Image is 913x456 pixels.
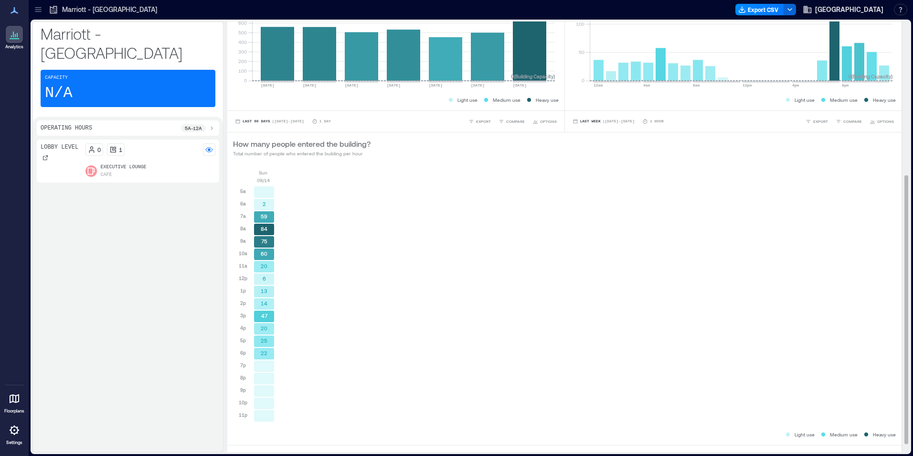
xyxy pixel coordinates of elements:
text: [DATE] [303,83,317,87]
p: Analytics [5,44,23,50]
text: 59 [261,213,267,219]
p: Lobby Level [41,143,78,151]
p: How many people entered the building? [233,138,371,150]
tspan: 100 [238,68,247,74]
p: 11p [239,411,247,419]
p: Medium use [830,96,858,104]
tspan: 0 [581,77,584,83]
p: Light use [457,96,478,104]
button: COMPARE [834,117,864,126]
button: Last Week |[DATE]-[DATE] [571,117,637,126]
text: [DATE] [261,83,275,87]
p: 12p [239,274,247,282]
tspan: 200 [238,58,247,64]
button: COMPARE [497,117,527,126]
text: [DATE] [345,83,359,87]
button: Last 90 Days |[DATE]-[DATE] [233,117,306,126]
text: 20 [261,263,267,269]
p: 5a - 12a [185,124,202,132]
p: Marriott - [GEOGRAPHIC_DATA] [62,5,157,14]
text: 22 [261,350,267,356]
text: 60 [261,250,267,257]
span: [GEOGRAPHIC_DATA] [815,5,883,14]
p: 7a [240,212,246,220]
p: 1p [240,287,246,294]
p: 6p [240,349,246,357]
p: Capacity [45,74,68,82]
text: [DATE] [471,83,485,87]
text: 4pm [792,83,799,87]
tspan: 100 [575,21,584,27]
p: 10a [239,250,247,257]
text: 2 [263,201,266,207]
text: 75 [261,238,267,244]
button: OPTIONS [531,117,559,126]
text: [DATE] [429,83,443,87]
text: 12pm [743,83,752,87]
p: Medium use [493,96,520,104]
text: 12am [594,83,603,87]
p: 1 Hour [650,119,664,124]
p: Medium use [830,431,858,438]
tspan: 0 [244,77,247,83]
p: Operating Hours [41,124,92,132]
text: [DATE] [513,83,527,87]
p: 6a [240,200,246,207]
span: OPTIONS [540,119,557,124]
text: 8pm [842,83,849,87]
p: N/A [45,84,73,103]
text: [DATE] [387,83,401,87]
tspan: 500 [238,30,247,35]
p: Settings [6,440,22,445]
span: EXPORT [476,119,491,124]
button: [GEOGRAPHIC_DATA] [800,2,886,17]
p: 9a [240,237,246,245]
p: 1 [119,146,122,153]
a: Settings [3,419,26,448]
p: 5a [240,187,246,195]
p: Sun [259,169,267,176]
tspan: 50 [578,49,584,55]
a: Analytics [2,23,26,53]
p: 2p [240,299,246,307]
p: Total number of people who entered the building per hour [233,150,371,157]
button: EXPORT [467,117,493,126]
button: EXPORT [804,117,830,126]
p: Heavy use [873,431,896,438]
p: 10p [239,399,247,406]
button: Export CSV [735,4,784,15]
text: 20 [261,325,267,331]
span: COMPARE [843,119,862,124]
p: 09/14 [257,176,270,184]
text: 4am [643,83,650,87]
p: 8p [240,374,246,381]
p: Executive Lounge [101,163,147,171]
tspan: 400 [238,39,247,45]
text: 84 [261,226,267,232]
text: 14 [261,300,267,306]
p: 7p [240,361,246,369]
p: Marriott - [GEOGRAPHIC_DATA] [41,24,215,62]
p: 3p [240,312,246,319]
p: Heavy use [536,96,559,104]
p: 11a [239,262,247,270]
tspan: 600 [238,20,247,26]
text: 8am [693,83,700,87]
text: 47 [261,313,268,319]
span: EXPORT [813,119,828,124]
a: Floorplans [1,387,27,417]
button: OPTIONS [868,117,896,126]
p: 1 Day [319,119,331,124]
p: Light use [795,431,815,438]
p: 8a [240,225,246,232]
p: Cafe [101,171,112,179]
span: COMPARE [506,119,525,124]
p: Light use [795,96,815,104]
p: 5p [240,337,246,344]
p: Floorplans [4,408,24,414]
text: 6 [263,275,266,282]
text: 13 [261,288,267,294]
p: Heavy use [873,96,896,104]
text: 25 [261,337,267,344]
p: 0 [97,146,101,153]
